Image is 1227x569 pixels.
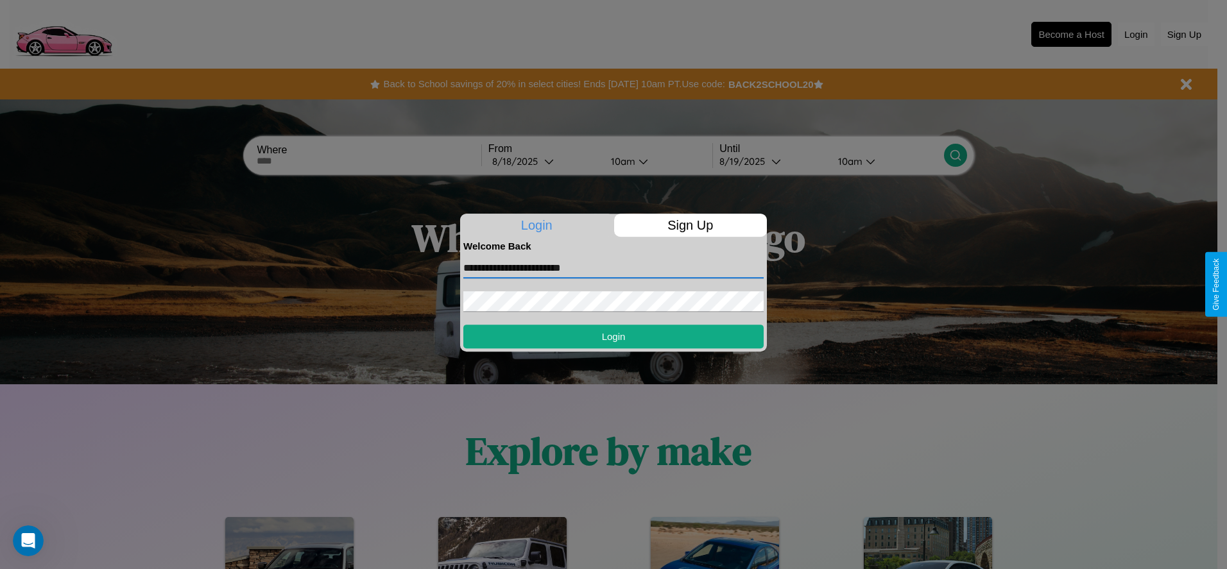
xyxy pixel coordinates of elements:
[1212,259,1221,310] div: Give Feedback
[460,214,613,237] p: Login
[463,241,764,251] h4: Welcome Back
[13,525,44,556] iframe: Intercom live chat
[463,325,764,348] button: Login
[614,214,768,237] p: Sign Up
